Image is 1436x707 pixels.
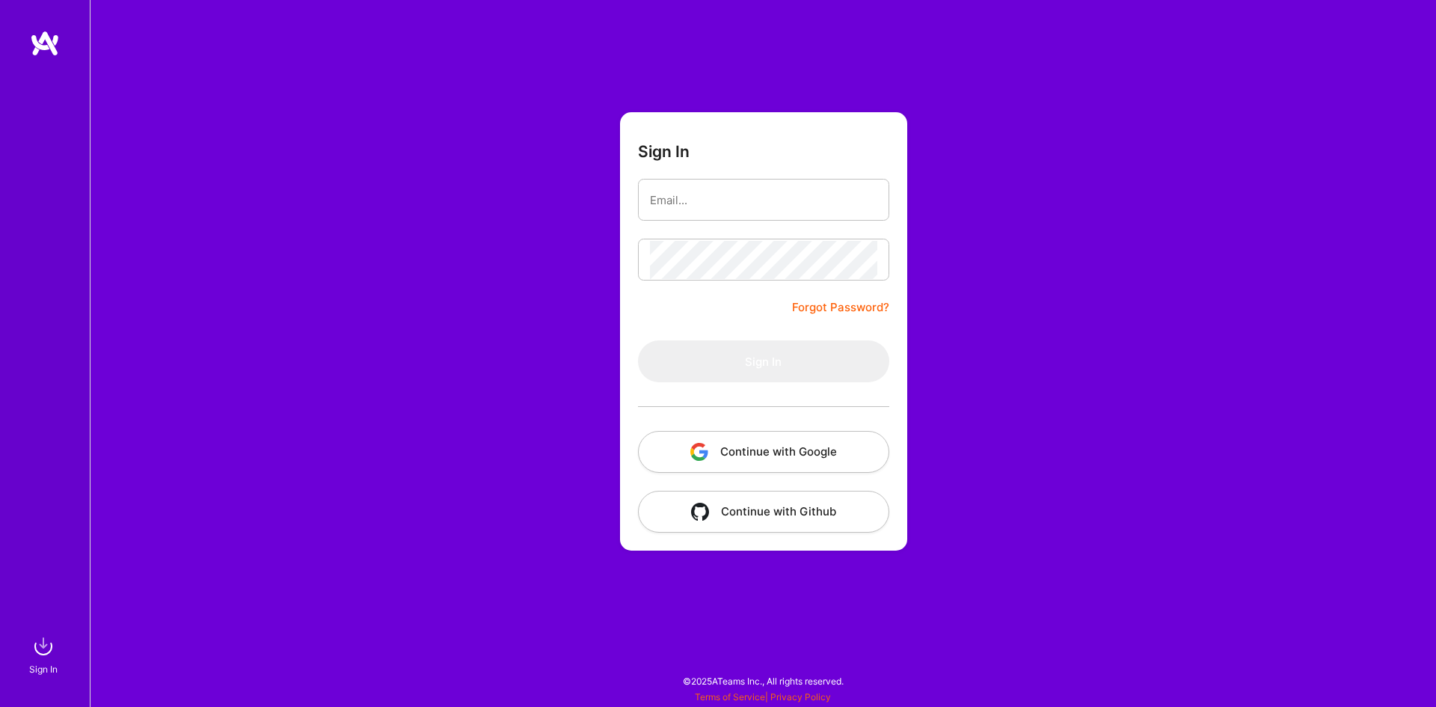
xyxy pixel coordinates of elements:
[30,30,60,57] img: logo
[90,662,1436,700] div: © 2025 ATeams Inc., All rights reserved.
[638,340,889,382] button: Sign In
[650,181,877,219] input: Email...
[31,631,58,677] a: sign inSign In
[28,631,58,661] img: sign in
[29,661,58,677] div: Sign In
[691,503,709,521] img: icon
[638,431,889,473] button: Continue with Google
[638,142,690,161] h3: Sign In
[690,443,708,461] img: icon
[638,491,889,533] button: Continue with Github
[695,691,765,703] a: Terms of Service
[792,299,889,316] a: Forgot Password?
[695,691,831,703] span: |
[770,691,831,703] a: Privacy Policy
